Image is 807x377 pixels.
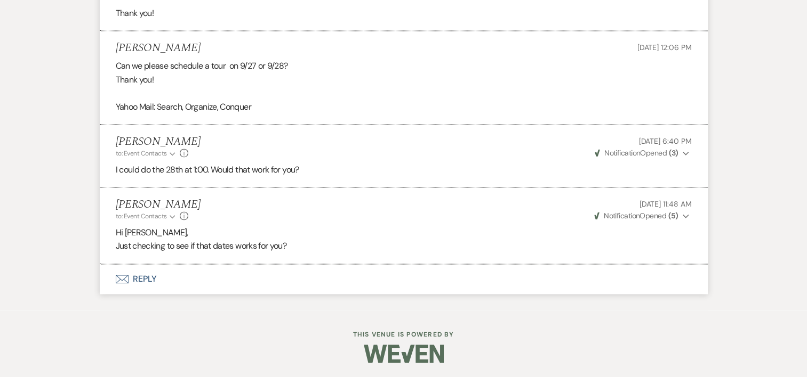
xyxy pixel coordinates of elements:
strong: ( 5 ) [668,211,678,220]
h5: [PERSON_NAME] [116,42,201,55]
h5: [PERSON_NAME] [116,135,201,149]
button: NotificationOpened (3) [593,147,692,159]
button: to: Event Contacts [116,149,177,158]
strong: ( 3 ) [668,148,678,158]
img: Weven Logo [364,335,444,372]
div: Can we please schedule a tour on 9/27 or 9/28? Thank you! Yahoo Mail: Search, Organize, Conquer [116,59,692,113]
span: Notification [604,148,640,158]
span: Opened [594,211,678,220]
p: Thank you! [116,6,692,20]
span: [DATE] 6:40 PM [638,136,691,146]
span: to: Event Contacts [116,149,167,158]
span: to: Event Contacts [116,212,167,220]
span: [DATE] 11:48 AM [640,199,692,209]
span: Notification [604,211,640,220]
button: NotificationOpened (5) [593,210,692,222]
p: I could do the 28th at 1:00. Would that work for you? [116,163,692,177]
button: to: Event Contacts [116,211,177,221]
button: Reply [100,264,708,294]
span: Opened [595,148,678,158]
p: Hi [PERSON_NAME], [116,226,692,240]
p: Just checking to see if that dates works for you? [116,239,692,253]
span: [DATE] 12:06 PM [637,43,692,52]
h5: [PERSON_NAME] [116,198,201,211]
